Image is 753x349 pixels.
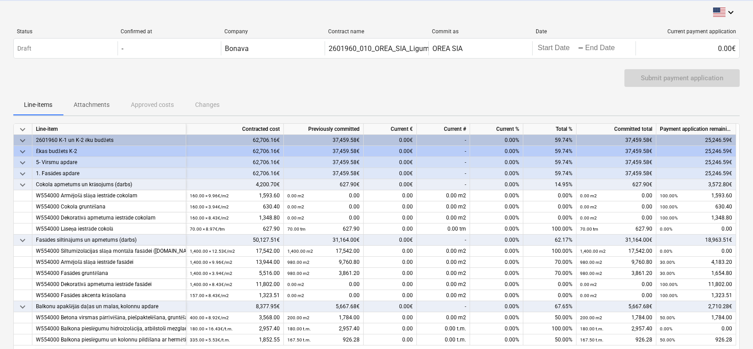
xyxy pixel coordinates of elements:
div: Previously committed [284,124,364,135]
div: 0.00 [364,257,417,268]
div: 5,516.00 [190,268,280,279]
div: 3,861.20 [580,268,652,279]
div: 0.00 t.m. [417,334,470,345]
div: 37,459.58€ [577,168,656,179]
div: 0.00% [470,190,523,201]
div: W554000 Cokola gruntēšana [36,201,182,212]
input: End Date [584,42,625,55]
div: 5,667.68€ [577,301,656,312]
small: 400.00 × 8.92€ / m2 [190,315,229,320]
div: 0.00% [470,279,523,290]
div: Contract name [328,28,425,35]
small: 30.00% [660,260,675,265]
p: Draft [17,44,31,53]
div: 0.00 m2 [417,212,470,224]
div: 627.90€ [284,179,364,190]
div: 50.00% [523,312,577,323]
div: 0.00 t.m. [417,323,470,334]
div: 62,706.16€ [186,146,284,157]
div: 0.00 tm [417,224,470,235]
div: Current % [470,124,523,135]
small: 0.00 m2 [580,216,597,220]
small: 50.00% [660,315,675,320]
div: 100.00% [523,323,577,334]
small: 0.00% [660,249,672,254]
div: 2,710.28€ [656,301,736,312]
div: 62,706.16€ [186,135,284,146]
div: 0.00€ [635,41,739,55]
div: - [417,135,470,146]
small: 0.00 m2 [287,216,304,220]
div: 0.00€ [364,179,417,190]
div: W554000 Dekoratīvā apmetuma iestrāde fasādei [36,279,182,290]
div: 17,542.00 [287,246,360,257]
div: 0.00% [470,212,523,224]
div: 1,784.00 [287,312,360,323]
div: W554000 Balkona pieslēgumu un kolonnu pildīšana ar hermētiķi [36,334,182,345]
small: 50.00% [660,337,675,342]
div: 0.00% [470,246,523,257]
div: 0.00 [364,190,417,201]
span: keyboard_arrow_down [17,302,28,312]
div: 630.40 [660,201,732,212]
div: 100.00% [523,246,577,257]
div: 0.00 m2 [417,268,470,279]
div: 9,760.80 [287,257,360,268]
div: 2601960 K-1 un K-2 ēku budžets [36,135,182,146]
div: 0.00% [470,301,523,312]
div: 4,183.20 [660,257,732,268]
div: 0.00 m2 [417,190,470,201]
div: 0.00€ [364,146,417,157]
small: 180.00 × 16.43€ / t.m. [190,326,233,331]
div: 9,760.80 [580,257,652,268]
small: 100.00% [660,293,678,298]
small: 157.00 × 8.43€ / m2 [190,293,229,298]
div: Contracted cost [186,124,284,135]
p: Line-items [24,100,52,110]
div: 3,861.20 [287,268,360,279]
div: - [417,157,470,168]
div: 0.00% [470,179,523,190]
small: 1,400.00 × 8.43€ / m2 [190,282,232,287]
small: 100.00% [660,216,678,220]
div: 0.00% [470,168,523,179]
div: 0.00 [364,290,417,301]
div: 1,784.00 [660,312,732,323]
div: OREA SIA [432,44,463,53]
div: 14.95% [523,179,577,190]
div: 100.00% [523,224,577,235]
div: 0.00% [523,190,577,201]
small: 160.00 × 8.43€ / m2 [190,216,229,220]
div: 2,957.40 [190,323,280,334]
div: W554000 Lāseņa iestrāde cokolā [36,224,182,235]
div: 0.00€ [364,157,417,168]
div: 0.00 [660,246,732,257]
div: Date [536,28,632,35]
div: W554000 Fasādes gruntēšana [36,268,182,279]
div: 1,323.51 [190,290,280,301]
div: 0.00 [287,190,360,201]
small: 200.00 m2 [580,315,602,320]
small: 167.50 t.m. [580,337,604,342]
small: 0.00 m2 [580,293,597,298]
div: Current # [417,124,470,135]
div: 0.00% [523,290,577,301]
div: 0.00 [364,246,417,257]
div: 0.00% [470,268,523,279]
small: 1,400.00 × 3.94€ / m2 [190,271,232,276]
span: keyboard_arrow_down [17,169,28,179]
div: Confirmed at [121,28,217,35]
div: 31,164.00€ [284,235,364,246]
div: 70.00% [523,268,577,279]
div: 37,459.58€ [284,168,364,179]
div: Commit as [432,28,529,35]
div: Line-item [32,124,186,135]
div: 0.00 [364,334,417,345]
div: 3,572.80€ [656,179,736,190]
small: 980.00 m2 [580,271,602,276]
div: 0.00% [523,201,577,212]
div: 0.00€ [364,235,417,246]
small: 980.00 m2 [287,271,310,276]
div: Balkonu apakšējās daļas un malas, kolonnu apdare [36,301,182,312]
span: keyboard_arrow_down [17,157,28,168]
